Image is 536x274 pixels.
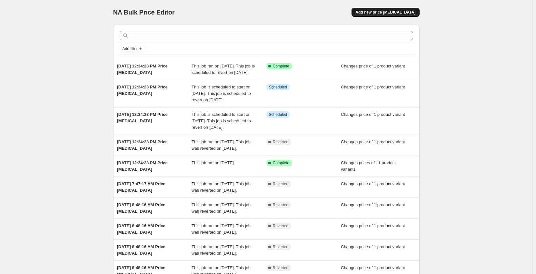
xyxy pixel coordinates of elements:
[341,85,405,89] span: Changes price of 1 product variant
[341,160,396,172] span: Changes prices of 11 product variants
[341,223,405,228] span: Changes price of 1 product variant
[352,8,419,17] button: Add new price [MEDICAL_DATA]
[341,64,405,68] span: Changes price of 1 product variant
[192,112,251,130] span: This job is scheduled to start on [DATE]. This job is scheduled to revert on [DATE].
[192,139,251,151] span: This job ran on [DATE]. This job was reverted on [DATE].
[117,160,168,172] span: [DATE] 12:34:23 PM Price [MEDICAL_DATA]
[273,64,289,69] span: Complete
[269,85,287,90] span: Scheduled
[192,85,251,102] span: This job is scheduled to start on [DATE]. This job is scheduled to revert on [DATE].
[273,265,289,270] span: Reverted
[355,10,415,15] span: Add new price [MEDICAL_DATA]
[192,64,255,75] span: This job ran on [DATE]. This job is scheduled to revert on [DATE].
[117,181,165,193] span: [DATE] 7:47:17 AM Price [MEDICAL_DATA]
[273,139,289,145] span: Reverted
[341,139,405,144] span: Changes price of 1 product variant
[273,223,289,228] span: Reverted
[123,46,138,51] span: Add filter
[117,85,168,96] span: [DATE] 12:34:23 PM Price [MEDICAL_DATA]
[273,160,289,166] span: Complete
[273,244,289,249] span: Reverted
[192,181,251,193] span: This job ran on [DATE]. This job was reverted on [DATE].
[117,223,165,235] span: [DATE] 8:48:16 AM Price [MEDICAL_DATA]
[273,181,289,187] span: Reverted
[341,244,405,249] span: Changes price of 1 product variant
[117,202,165,214] span: [DATE] 8:48:16 AM Price [MEDICAL_DATA]
[341,202,405,207] span: Changes price of 1 product variant
[273,202,289,208] span: Reverted
[341,181,405,186] span: Changes price of 1 product variant
[113,9,175,16] span: NA Bulk Price Editor
[117,139,168,151] span: [DATE] 12:34:23 PM Price [MEDICAL_DATA]
[192,244,251,256] span: This job ran on [DATE]. This job was reverted on [DATE].
[192,160,235,165] span: This job ran on [DATE].
[269,112,287,117] span: Scheduled
[117,112,168,123] span: [DATE] 12:34:23 PM Price [MEDICAL_DATA]
[120,45,145,53] button: Add filter
[117,64,168,75] span: [DATE] 12:34:23 PM Price [MEDICAL_DATA]
[341,112,405,117] span: Changes price of 1 product variant
[192,223,251,235] span: This job ran on [DATE]. This job was reverted on [DATE].
[192,202,251,214] span: This job ran on [DATE]. This job was reverted on [DATE].
[341,265,405,270] span: Changes price of 1 product variant
[117,244,165,256] span: [DATE] 8:48:16 AM Price [MEDICAL_DATA]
